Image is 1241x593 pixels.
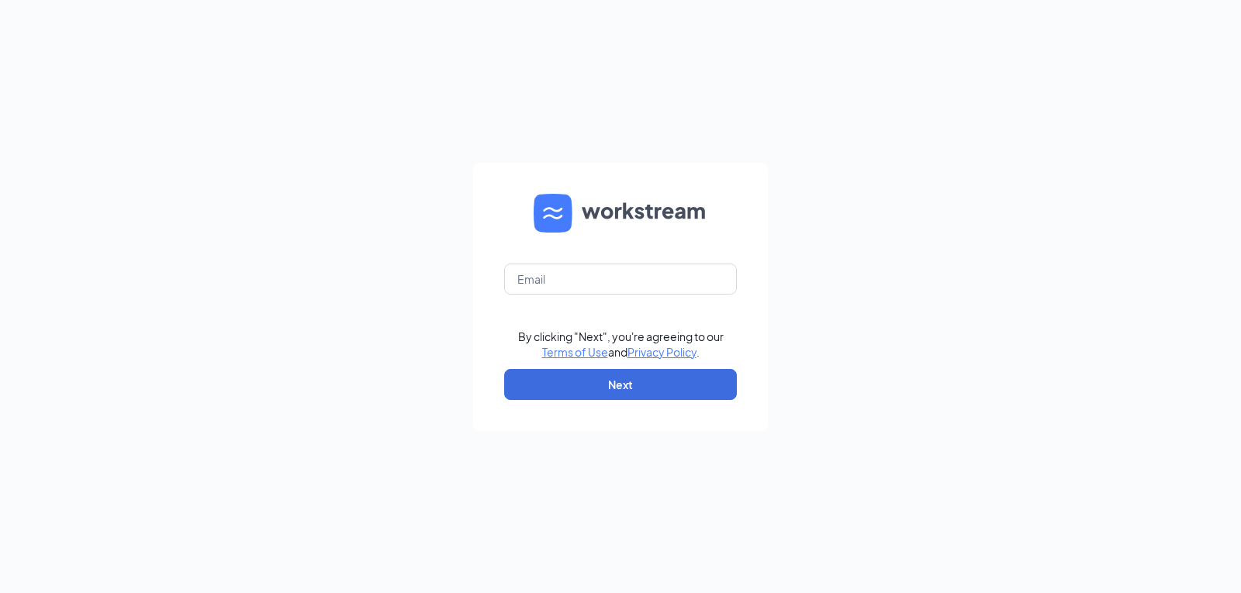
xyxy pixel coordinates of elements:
img: WS logo and Workstream text [534,194,707,233]
div: By clicking "Next", you're agreeing to our and . [518,329,724,360]
a: Privacy Policy [627,345,697,359]
button: Next [504,369,737,400]
input: Email [504,264,737,295]
a: Terms of Use [542,345,608,359]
